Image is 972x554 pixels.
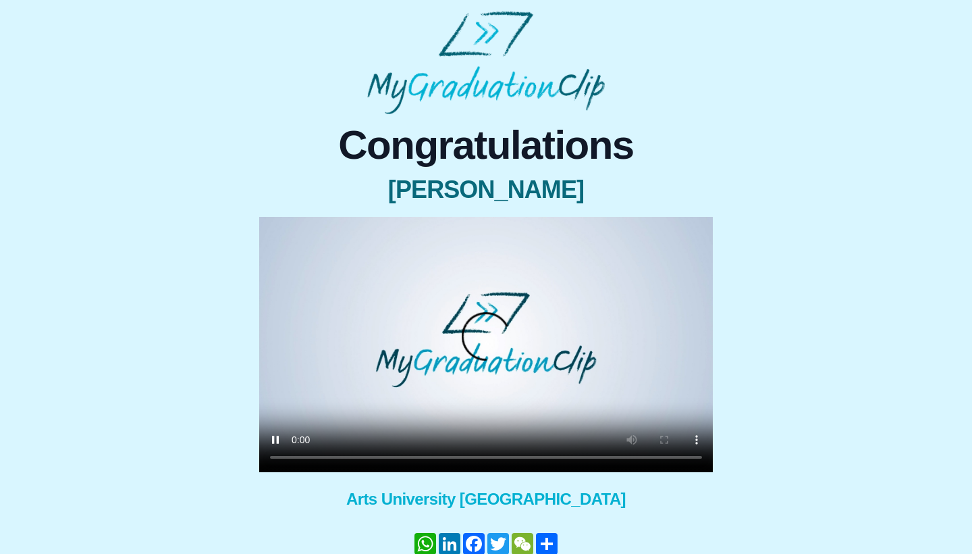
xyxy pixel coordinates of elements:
[259,176,713,203] span: [PERSON_NAME]
[259,488,713,510] span: Arts University [GEOGRAPHIC_DATA]
[367,11,605,114] img: MyGraduationClip
[259,125,713,166] span: Congratulations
